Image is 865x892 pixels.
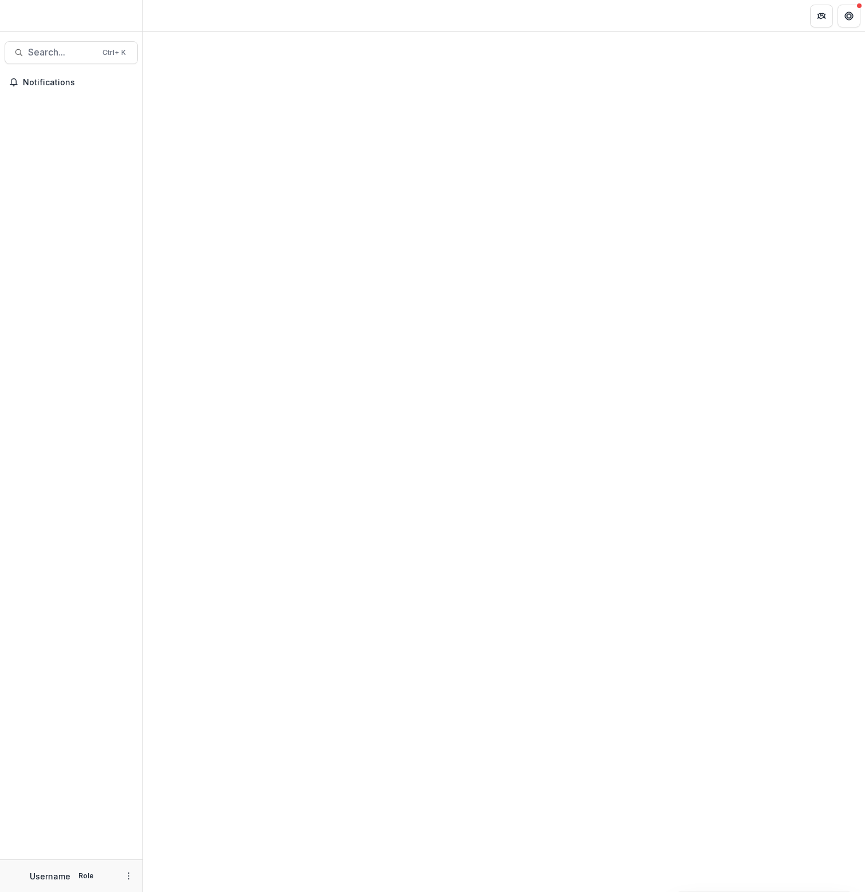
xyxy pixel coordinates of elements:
[30,870,70,882] p: Username
[810,5,833,27] button: Partners
[23,78,133,88] span: Notifications
[5,41,138,64] button: Search...
[28,47,96,58] span: Search...
[838,5,860,27] button: Get Help
[5,73,138,92] button: Notifications
[75,871,97,881] p: Role
[148,7,196,24] nav: breadcrumb
[122,869,136,883] button: More
[100,46,128,59] div: Ctrl + K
